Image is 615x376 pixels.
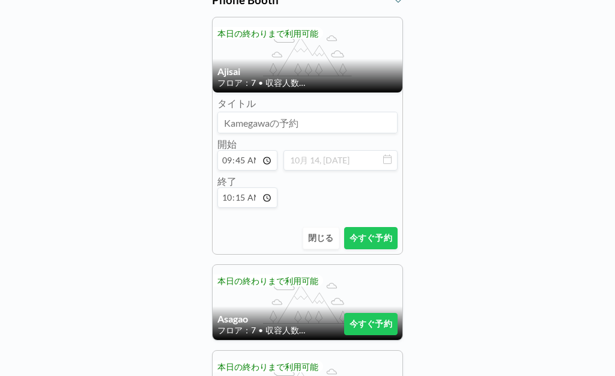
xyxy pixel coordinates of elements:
input: Kamegawaの予約 [218,112,397,133]
label: 終了 [217,175,237,187]
button: 今すぐ予約 [344,227,398,249]
span: 本日の終わりまで利用可能 [217,276,318,286]
span: 収容人数：1 [265,325,311,336]
span: • [258,325,263,336]
span: 本日の終わりまで利用可能 [217,362,318,372]
label: 開始 [217,138,237,150]
span: フロア：7 [217,325,256,336]
h4: Asagao [217,313,344,325]
span: 本日の終わりまで利用可能 [217,28,318,38]
button: 閉じる [303,227,339,249]
h4: Ajisai [217,65,398,77]
button: 今すぐ予約 [344,313,398,335]
span: フロア：7 [217,77,256,88]
label: タイトル [217,97,256,109]
span: • [258,77,263,88]
span: 収容人数：1 [265,77,311,88]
